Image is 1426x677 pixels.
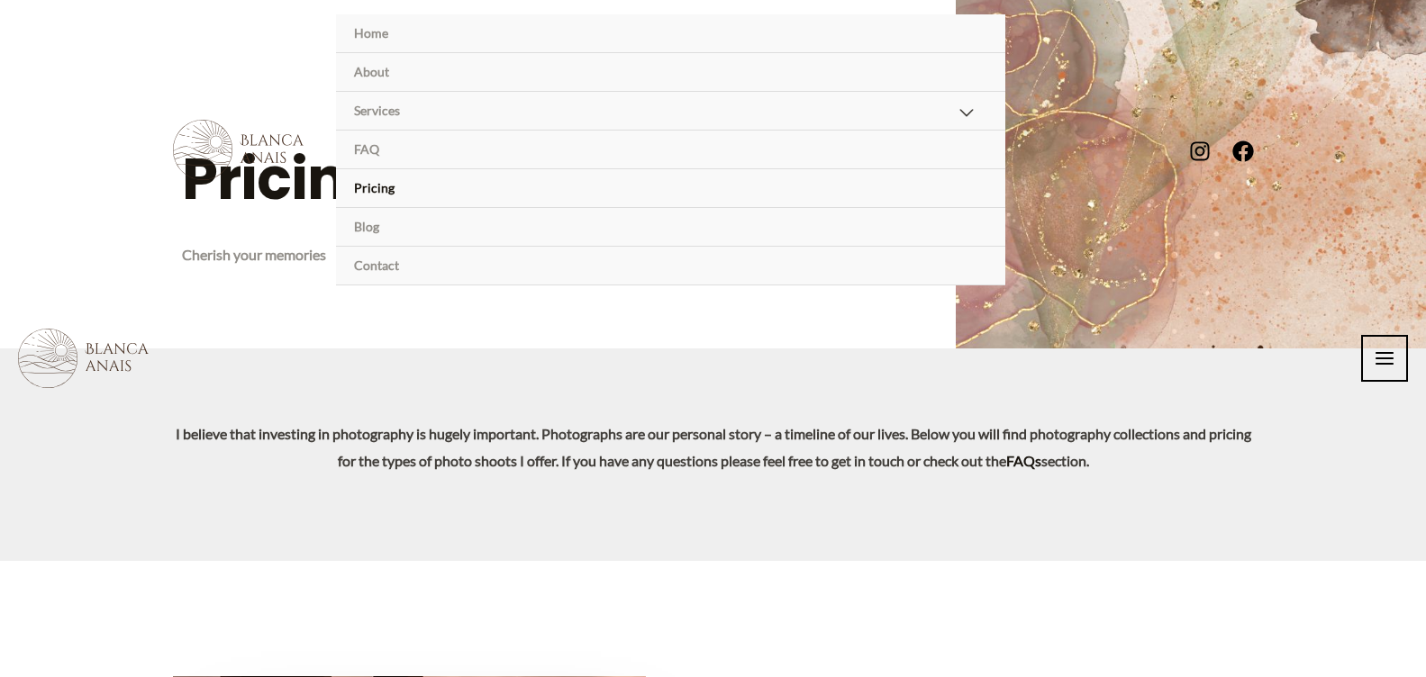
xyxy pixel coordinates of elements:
a: Facebook [1232,140,1254,162]
strong: I believe that investing in photography is hugely important. Photographs are our personal story –... [176,425,1251,469]
a: Instagram [1189,140,1211,162]
img: Blanca Anais Photography [18,329,149,388]
a: FAQs [1006,452,1041,469]
img: Blanca Anais Photography [173,120,304,179]
nav: Site Navigation: Primary [336,14,1005,285]
a: Blog [336,208,1005,247]
a: Home [336,14,1005,53]
a: FAQ [336,131,1005,169]
a: Services [336,92,1005,131]
a: About [336,53,1005,92]
a: Contact [336,247,1005,285]
a: Pricing [336,169,1005,208]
